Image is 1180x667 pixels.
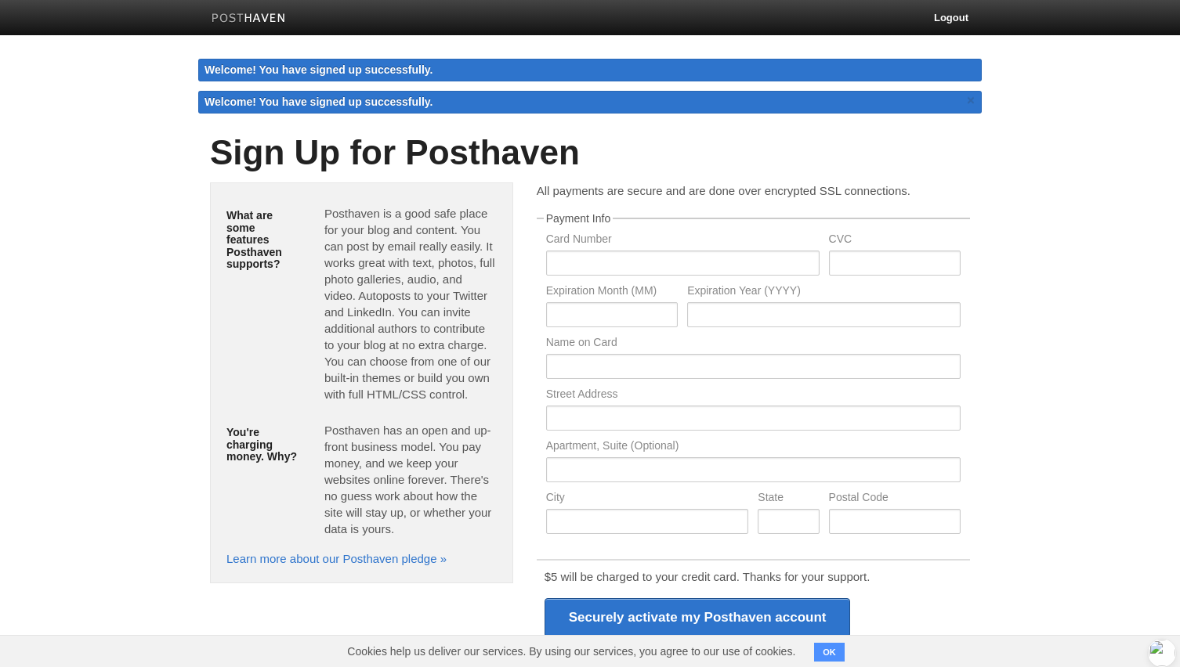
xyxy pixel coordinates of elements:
h5: You're charging money. Why? [226,427,301,463]
legend: Payment Info [544,213,614,224]
label: City [546,492,749,507]
label: Expiration Year (YYYY) [687,285,961,300]
h5: What are some features Posthaven supports? [226,210,301,270]
label: CVC [829,233,961,248]
label: Street Address [546,388,961,403]
img: Posthaven-bar [212,13,286,25]
p: All payments are secure and are done over encrypted SSL connections. [537,182,970,199]
span: Cookies help us deliver our services. By using our services, you agree to our use of cookies. [331,636,811,667]
a: × [964,91,978,110]
label: Apartment, Suite (Optional) [546,440,961,455]
input: Securely activate my Posthaven account [545,598,851,637]
p: Posthaven is a good safe place for your blog and content. You can post by email really easily. It... [324,205,497,402]
h1: Sign Up for Posthaven [210,134,970,171]
span: Welcome! You have signed up successfully. [205,96,433,108]
p: $5 will be charged to your credit card. Thanks for your support. [545,568,962,585]
label: Card Number [546,233,820,248]
button: OK [814,643,845,662]
label: Expiration Month (MM) [546,285,678,300]
label: Name on Card [546,337,961,352]
div: Welcome! You have signed up successfully. [198,59,982,81]
p: Posthaven has an open and up-front business model. You pay money, and we keep your websites onlin... [324,422,497,537]
a: Learn more about our Posthaven pledge » [226,552,447,565]
label: State [758,492,819,507]
label: Postal Code [829,492,961,507]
